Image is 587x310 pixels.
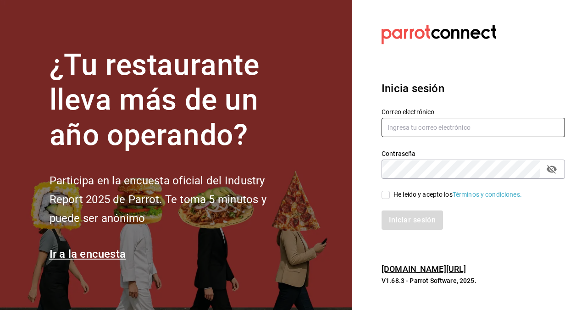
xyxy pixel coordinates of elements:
label: Contraseña [382,150,565,156]
a: Términos y condiciones. [453,191,522,198]
h2: Participa en la encuesta oficial del Industry Report 2025 de Parrot. Te toma 5 minutos y puede se... [50,172,297,227]
h1: ¿Tu restaurante lleva más de un año operando? [50,48,297,153]
input: Ingresa tu correo electrónico [382,118,565,137]
label: Correo electrónico [382,108,565,115]
div: He leído y acepto los [393,190,522,199]
a: [DOMAIN_NAME][URL] [382,264,466,274]
h3: Inicia sesión [382,80,565,97]
a: Ir a la encuesta [50,248,126,260]
button: passwordField [544,161,559,177]
p: V1.68.3 - Parrot Software, 2025. [382,276,565,285]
